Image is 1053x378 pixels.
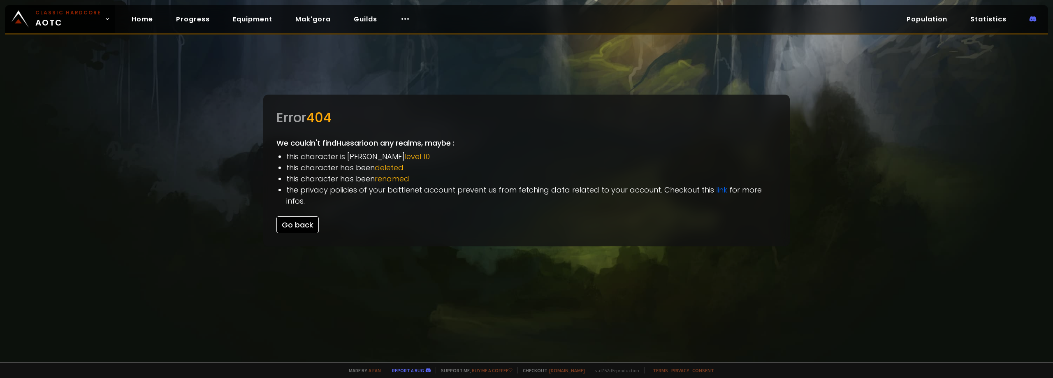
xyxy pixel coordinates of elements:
[900,11,954,28] a: Population
[549,367,585,373] a: [DOMAIN_NAME]
[375,162,404,173] span: deleted
[344,367,381,373] span: Made by
[436,367,513,373] span: Support me,
[286,184,777,206] li: the privacy policies of your battlenet account prevent us from fetching data related to your acco...
[286,173,777,184] li: this character has been
[472,367,513,373] a: Buy me a coffee
[5,5,115,33] a: Classic HardcoreAOTC
[35,9,101,16] small: Classic Hardcore
[653,367,668,373] a: Terms
[276,108,777,128] div: Error
[964,11,1013,28] a: Statistics
[169,11,216,28] a: Progress
[671,367,689,373] a: Privacy
[369,367,381,373] a: a fan
[347,11,384,28] a: Guilds
[125,11,160,28] a: Home
[392,367,424,373] a: Report a bug
[405,151,430,162] span: level 10
[226,11,279,28] a: Equipment
[276,220,319,230] a: Go back
[276,216,319,233] button: Go back
[35,9,101,29] span: AOTC
[517,367,585,373] span: Checkout
[286,151,777,162] li: this character is [PERSON_NAME]
[289,11,337,28] a: Mak'gora
[590,367,639,373] span: v. d752d5 - production
[263,95,790,246] div: We couldn't find Hussario on any realms, maybe :
[692,367,714,373] a: Consent
[286,162,777,173] li: this character has been
[375,174,409,184] span: renamed
[306,108,332,127] span: 404
[716,185,727,195] a: link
